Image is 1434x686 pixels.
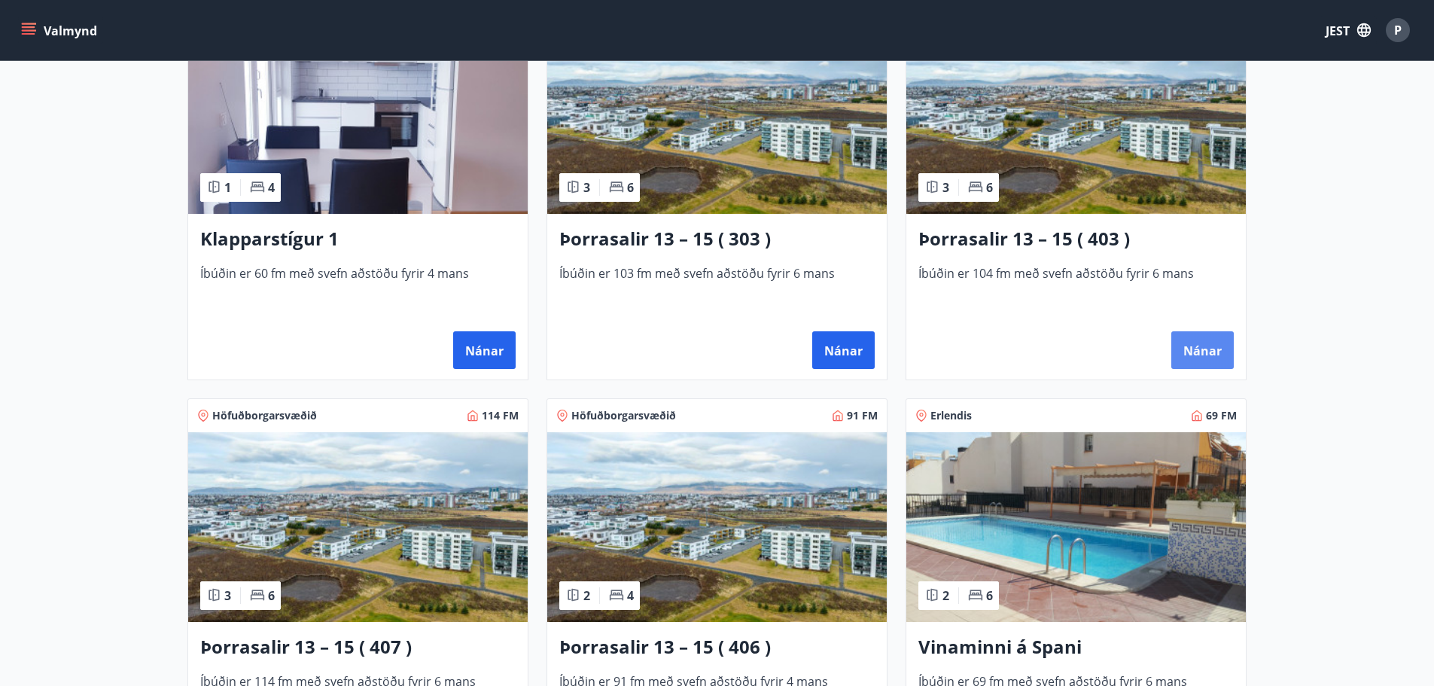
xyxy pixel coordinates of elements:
font: FM [1221,408,1237,422]
font: Nánar [1183,343,1222,359]
button: menu [18,17,103,44]
font: Íbúðin er 103 fm með svefn aðstöðu fyrir 6 mans [559,265,835,282]
font: FM [503,408,519,422]
img: Danie paella [906,432,1246,622]
font: Valmynd [44,23,97,39]
font: 2 [583,587,590,604]
font: Nánar [465,343,504,359]
font: Þorrasalir 13 – 15 ( 403 ) [918,226,1130,251]
button: Nánar [453,331,516,369]
img: Danie paella [906,24,1246,214]
font: 3 [583,179,590,196]
img: Danie paella [547,432,887,622]
font: 6 [627,179,634,196]
font: Höfuðborgarsvæðið [212,408,317,422]
button: P [1380,12,1416,48]
font: Íbúðin er 104 fm með svefn aðstöðu fyrir 6 mans [918,265,1194,282]
font: 3 [942,179,949,196]
font: Nánar [824,343,863,359]
font: 6 [268,587,275,604]
font: FM [862,408,878,422]
button: Nánar [812,331,875,369]
font: 1 [224,179,231,196]
font: Erlendis [930,408,972,422]
font: 91 [847,408,859,422]
img: Danie paella [188,24,528,214]
font: Þorrasalir 13 – 15 ( 406 ) [559,634,771,659]
font: Klapparstígur 1 [200,226,339,251]
font: 4 [627,587,634,604]
font: 4 [268,179,275,196]
font: 6 [986,179,993,196]
img: Danie paella [547,24,887,214]
font: Höfuðborgarsvæðið [571,408,676,422]
font: Vinaminni á Spani [918,634,1082,659]
font: 114 [482,408,500,422]
img: Danie paella [188,432,528,622]
font: Þorrasalir 13 – 15 ( 407 ) [200,634,412,659]
button: Nánar [1171,331,1234,369]
font: 3 [224,587,231,604]
font: Þorrasalir 13 – 15 ( 303 ) [559,226,771,251]
font: Íbúðin er 60 fm með svefn aðstöðu fyrir 4 mans [200,265,469,282]
font: P [1394,22,1402,38]
button: JEST [1320,16,1377,44]
font: 69 [1206,408,1218,422]
font: 6 [986,587,993,604]
font: 2 [942,587,949,604]
font: JEST [1326,23,1350,39]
